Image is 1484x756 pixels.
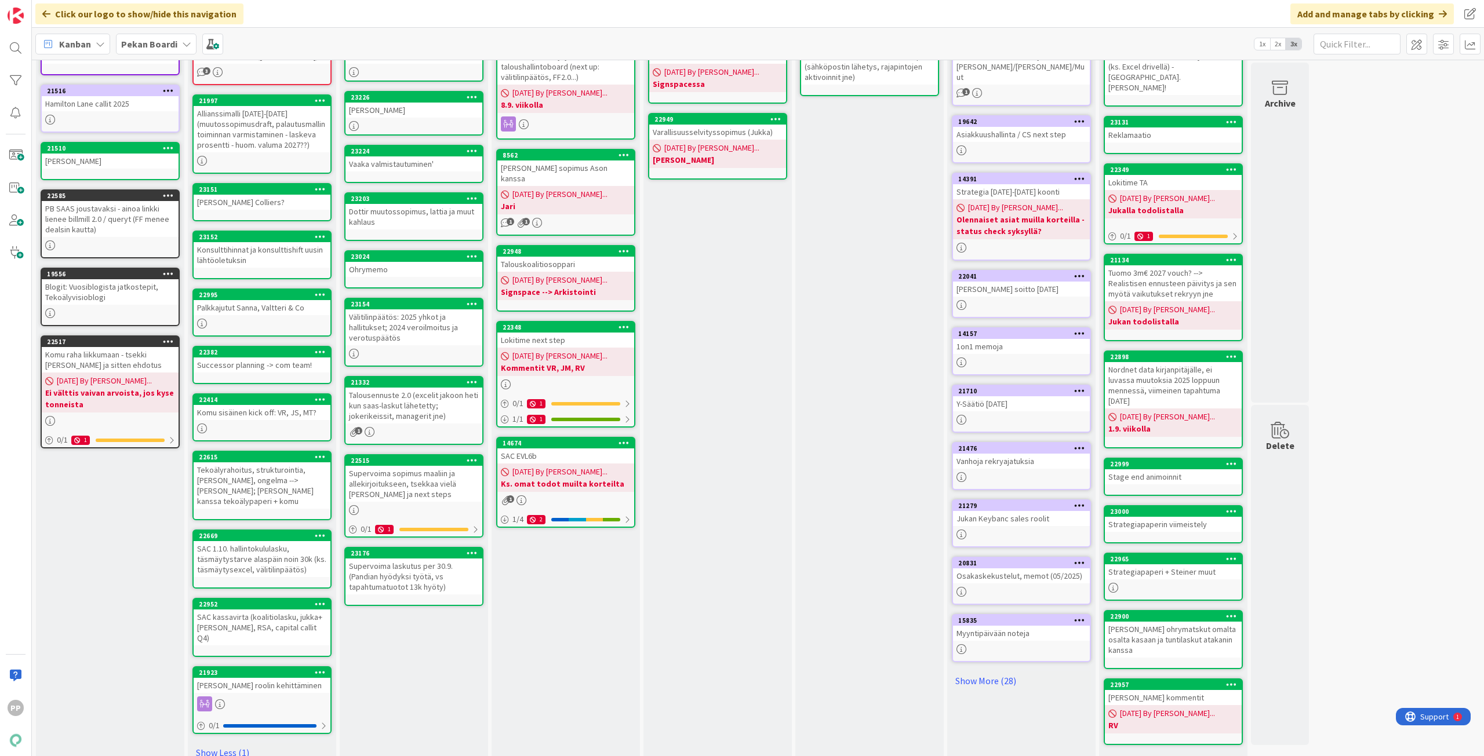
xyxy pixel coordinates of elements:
div: [PERSON_NAME] sopimus Ason kanssa [497,160,634,186]
a: 22952SAC kassavirta (koalitiolasku, jukka+[PERSON_NAME], RSA, capital callit Q4) [192,598,332,657]
div: Konsulttihinnat ja konsulttishift uusin lähtöoletuksin [194,242,330,268]
div: 21279 [953,501,1090,511]
div: 22999 [1110,460,1242,468]
a: 23131Reklamaatio [1104,116,1243,154]
a: 22041[PERSON_NAME] soitto [DATE] [952,270,1091,318]
span: [DATE] By [PERSON_NAME]... [1120,192,1215,204]
div: 23131 [1105,117,1242,127]
a: 22898Nordnet data kirjanpitäjälle, ei luvassa muutoksia 2025 loppuun mennessä, viimeinen tapahtum... [1104,350,1243,448]
div: 23224 [351,147,482,155]
b: Kommentit VR, JM, RV [501,362,631,374]
div: 22965Strategiapaperi + Steiner muut [1105,554,1242,579]
div: 23176 [351,549,482,557]
div: 23131Reklamaatio [1105,117,1242,143]
div: 22517Komu raha liikkumaan - tsekki [PERSON_NAME] ja sitten ehdotus [42,337,179,372]
div: 22615 [194,452,330,462]
a: 23000Strategiapaperin viimeistely [1104,505,1243,543]
div: 22995Palkkajutut Sanna, Valtteri & Co [194,290,330,315]
b: Ks. omat todot muilta korteilta [501,478,631,490]
div: 22949 [649,114,786,125]
div: Komu raha liikkumaan - tsekki [PERSON_NAME] ja sitten ehdotus [42,347,179,372]
div: 23203 [345,193,482,204]
div: 21710 [958,387,1090,395]
div: 1 [71,436,90,445]
div: 14674 [497,438,634,448]
a: 22948Talouskoalitiosoppari[DATE] By [PERSON_NAME]...Signspace --> Arkistointi [496,245,635,312]
a: 21476Vanhoja rekryajatuksia [952,442,1091,490]
div: 22952 [194,599,330,609]
div: 1 [1134,232,1153,241]
div: 23203Dottir muutossopimus, lattia ja muut kahlaus [345,193,482,229]
div: 22615 [199,453,330,461]
div: SAC 1.10. hallintokululasku, täsmäytystarve alaspäin noin 30k (ks. täsmäytysexcel, välitilinpäätös) [194,541,330,577]
a: 19556Blogit: Vuosiblogista jatkostepit, Tekoälyvisioblogi [41,268,180,326]
a: 23203Dottir muutossopimus, lattia ja muut kahlaus [344,192,483,241]
div: 22041 [958,272,1090,280]
div: 1 [375,525,394,534]
div: 22669 [194,531,330,541]
span: 0 / 1 [361,523,372,535]
div: 23176Supervoima laskutus per 30.9. (Pandian hyödyksi työtä, vs tapahtumatuotot 13k hyöty) [345,548,482,594]
div: 21332 [345,377,482,388]
div: 21997 [199,97,330,105]
a: 23176Supervoima laskutus per 30.9. (Pandian hyödyksi työtä, vs tapahtumatuotot 13k hyöty) [344,547,483,606]
span: 1 [962,88,970,96]
div: Talouskoalitiosoppari [497,257,634,272]
div: Osakaskekustelut, memot (05/2025) [953,568,1090,583]
div: Strategiapaperin viimeistely [1105,517,1242,532]
div: 22041 [953,271,1090,282]
div: 22414 [194,395,330,405]
a: 22965Strategiapaperi + Steiner muut [1104,553,1243,601]
div: 21476Vanhoja rekryajatuksia [953,443,1090,469]
div: 23226[PERSON_NAME] [345,92,482,118]
div: 22585 [47,192,179,200]
a: 22515Supervoima sopimus maaliin ja allekirjoitukseen, tsekkaa vielä [PERSON_NAME] ja next steps0/11 [344,454,483,538]
div: 21134 [1105,255,1242,265]
div: 22949Varallisuusselvityssopimus (Jukka) [649,114,786,140]
div: 20831 [958,559,1090,567]
div: Nordnet data kirjanpitäjälle, ei luvassa muutoksia 2025 loppuun mennessä, viimeinen tapahtuma [DATE] [1105,362,1242,408]
div: 21710 [953,386,1090,396]
div: 8562 [497,150,634,160]
a: 22348Lokitime next step[DATE] By [PERSON_NAME]...Kommentit VR, JM, RV0/111/11 [496,321,635,428]
a: 22615Tekoälyrahoitus, strukturointia, [PERSON_NAME], ongelma --> [PERSON_NAME]; [PERSON_NAME] kan... [192,451,332,520]
span: [DATE] By [PERSON_NAME]... [664,142,759,154]
span: [DATE] By [PERSON_NAME]... [57,375,152,387]
div: 20831Osakaskekustelut, memot (05/2025) [953,558,1090,583]
div: 22669 [199,532,330,540]
div: 22898 [1110,353,1242,361]
div: Blogit: Vuosiblogista jatkostepit, Tekoälyvisioblogi [42,279,179,305]
a: 22349Lokitime TA[DATE] By [PERSON_NAME]...Jukalla todolistalla0/11 [1104,163,1243,244]
div: 23152 [199,233,330,241]
div: Vastuuroolien määrittely [PERSON_NAME]/[PERSON_NAME]/Muut [953,38,1090,85]
div: 8562[PERSON_NAME] sopimus Ason kanssa [497,150,634,186]
span: 1 [522,218,530,225]
div: 22999 [1105,459,1242,469]
a: 23224Vaaka valmistautuminen' [344,145,483,183]
div: 22952 [199,600,330,608]
a: 19642Asiakkuushallinta / CS next step [952,115,1091,163]
a: 22949Varallisuusselvityssopimus (Jukka)[DATE] By [PERSON_NAME]...[PERSON_NAME] [648,113,787,180]
a: 22382Successor planning -> com team! [192,346,332,384]
div: 23176 [345,548,482,558]
div: 14674SAC EVL6b [497,438,634,463]
div: 22995 [199,291,330,299]
span: Kanban [59,37,91,51]
div: 22414Komu sisäinen kick off: VR, JS, MT? [194,395,330,420]
div: Myyntipäivään noteja [953,626,1090,641]
div: [PERSON_NAME] ohrymatskut omalta osalta kasaan ja tuntilaskut atakanin kanssa [1105,622,1242,658]
div: SAC EVL6b [497,448,634,463]
div: 22517 [47,338,179,346]
div: 22515 [345,455,482,466]
span: [DATE] By [PERSON_NAME]... [1120,304,1215,316]
div: Atakanin perehdytys + taloushallintoboard (next up: välitilinpäätös, FF2.0...) [497,38,634,85]
div: 21510[PERSON_NAME] [42,143,179,169]
span: 3 [203,67,210,75]
div: 22957[PERSON_NAME] kommentit [1105,680,1242,705]
a: 21279Jukan Keybanc sales roolit [952,499,1091,547]
div: 1on1 memoja [953,339,1090,354]
div: 19556 [47,270,179,278]
div: Reklamaatio [1105,127,1242,143]
a: 21997Allianssimalli [DATE]-[DATE] (muutossopimusdraft, palautusmallin toiminnan varmistaminen - l... [192,94,332,174]
b: 1.9. viikolla [1108,423,1238,434]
